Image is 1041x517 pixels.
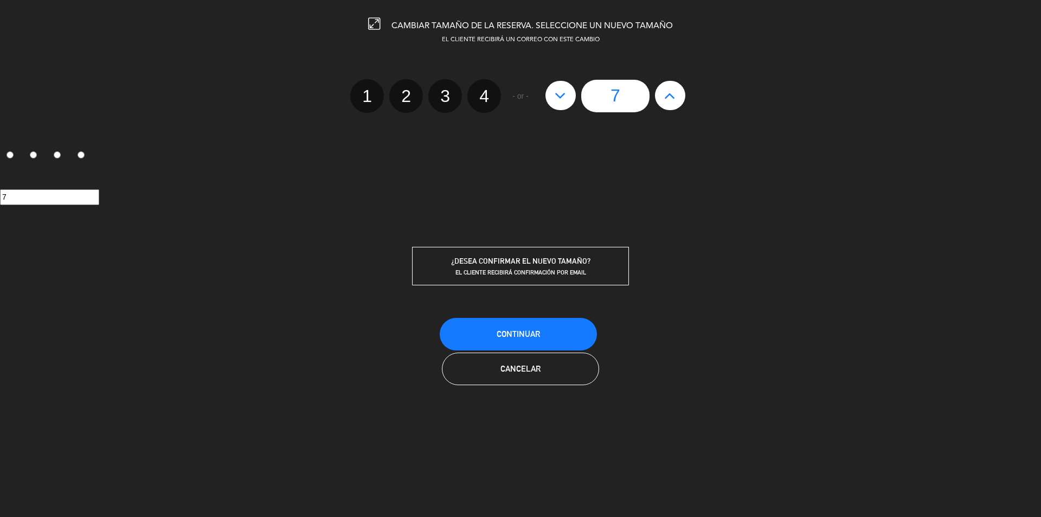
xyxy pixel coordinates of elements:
label: 2 [24,147,48,165]
span: Continuar [497,329,540,339]
input: 3 [54,151,61,158]
span: CAMBIAR TAMAÑO DE LA RESERVA. SELECCIONE UN NUEVO TAMAÑO [391,22,673,30]
label: 4 [71,147,95,165]
button: Cancelar [442,353,599,385]
span: - or - [512,90,529,103]
span: ¿DESEA CONFIRMAR EL NUEVO TAMAÑO? [451,257,590,265]
button: Continuar [440,318,597,350]
input: 2 [30,151,37,158]
label: 1 [350,79,384,113]
input: 1 [7,151,14,158]
span: EL CLIENTE RECIBIRÁ UN CORREO CON ESTE CAMBIO [442,37,600,43]
input: 4 [78,151,85,158]
label: 3 [48,147,72,165]
label: 3 [428,79,462,113]
span: Cancelar [500,364,541,373]
label: 4 [467,79,501,113]
label: 2 [389,79,423,113]
span: EL CLIENTE RECIBIRÁ CONFIRMACIÓN POR EMAIL [455,269,586,276]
